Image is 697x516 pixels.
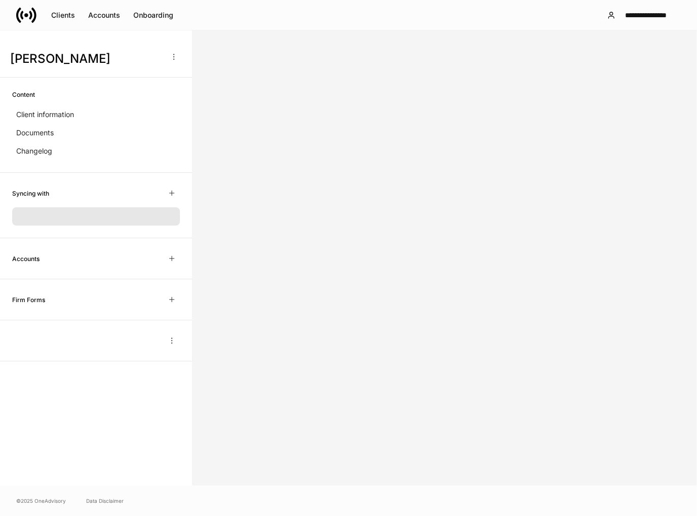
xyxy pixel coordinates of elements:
button: Accounts [82,7,127,23]
h6: Syncing with [12,189,49,198]
button: Onboarding [127,7,180,23]
div: Clients [51,10,75,20]
a: Data Disclaimer [86,497,124,505]
h3: [PERSON_NAME] [10,51,162,67]
h6: Firm Forms [12,295,45,305]
div: Onboarding [133,10,173,20]
h6: Accounts [12,254,40,264]
p: Changelog [16,146,52,156]
span: © 2025 OneAdvisory [16,497,66,505]
a: Changelog [12,142,180,160]
div: Accounts [88,10,120,20]
button: Clients [45,7,82,23]
p: Documents [16,128,54,138]
a: Documents [12,124,180,142]
h6: Content [12,90,35,99]
a: Client information [12,105,180,124]
p: Client information [16,109,74,120]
